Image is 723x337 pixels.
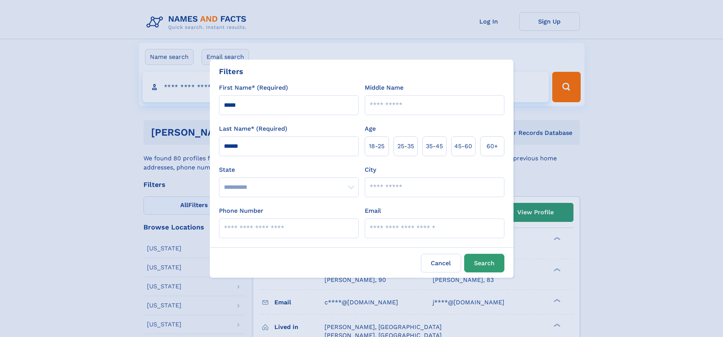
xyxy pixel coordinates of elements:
[219,124,287,133] label: Last Name* (Required)
[219,83,288,92] label: First Name* (Required)
[365,83,403,92] label: Middle Name
[426,142,443,151] span: 35‑45
[454,142,472,151] span: 45‑60
[397,142,414,151] span: 25‑35
[487,142,498,151] span: 60+
[365,165,376,174] label: City
[421,254,461,272] label: Cancel
[369,142,384,151] span: 18‑25
[365,206,381,215] label: Email
[365,124,376,133] label: Age
[219,66,243,77] div: Filters
[219,206,263,215] label: Phone Number
[464,254,504,272] button: Search
[219,165,359,174] label: State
